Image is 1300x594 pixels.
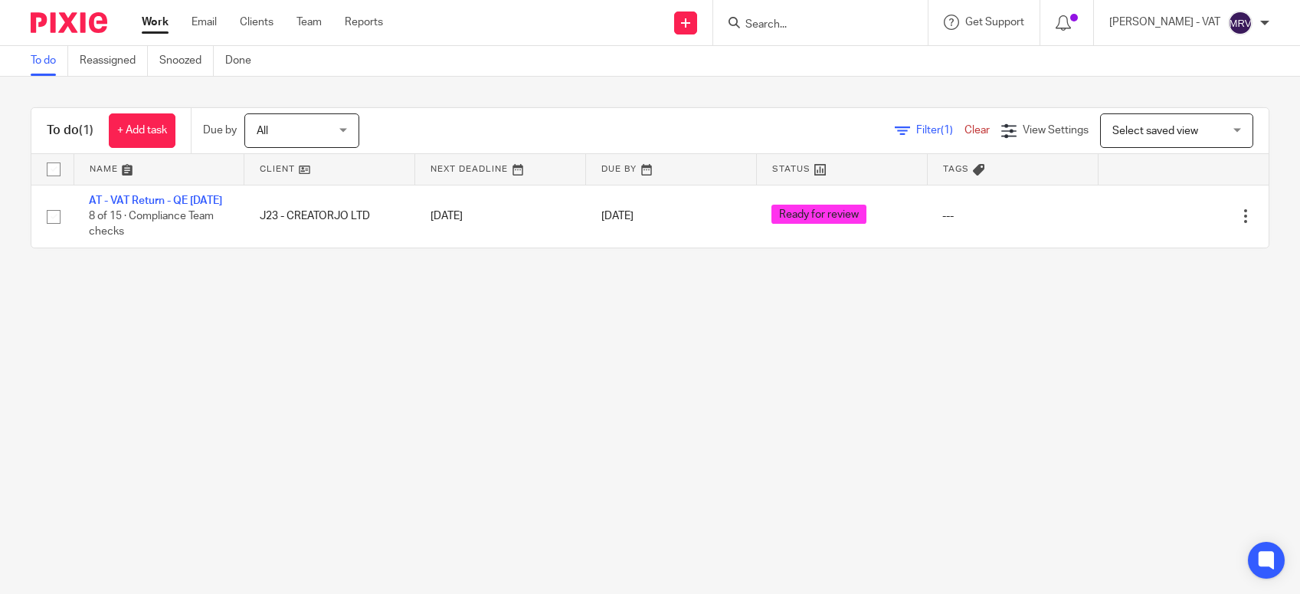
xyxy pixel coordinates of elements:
a: Clear [964,125,990,136]
span: (1) [79,124,93,136]
p: Due by [203,123,237,138]
span: Filter [916,125,964,136]
img: Pixie [31,12,107,33]
a: + Add task [109,113,175,148]
span: (1) [941,125,953,136]
h1: To do [47,123,93,139]
td: [DATE] [415,185,586,248]
p: [PERSON_NAME] - VAT [1109,15,1220,30]
a: Done [225,46,263,76]
a: Email [192,15,217,30]
div: --- [942,208,1082,224]
span: Get Support [965,17,1024,28]
input: Search [744,18,882,32]
img: svg%3E [1228,11,1253,35]
span: [DATE] [601,211,634,222]
td: J23 - CREATORJO LTD [244,185,415,248]
a: Reassigned [80,46,148,76]
span: Tags [943,165,969,173]
a: To do [31,46,68,76]
a: Snoozed [159,46,214,76]
a: Team [296,15,322,30]
span: Ready for review [771,205,866,224]
a: AT - VAT Return - QE [DATE] [89,195,222,206]
span: All [257,126,268,136]
a: Reports [345,15,383,30]
span: Select saved view [1112,126,1198,136]
a: Clients [240,15,273,30]
a: Work [142,15,169,30]
span: 8 of 15 · Compliance Team checks [89,211,214,238]
span: View Settings [1023,125,1089,136]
